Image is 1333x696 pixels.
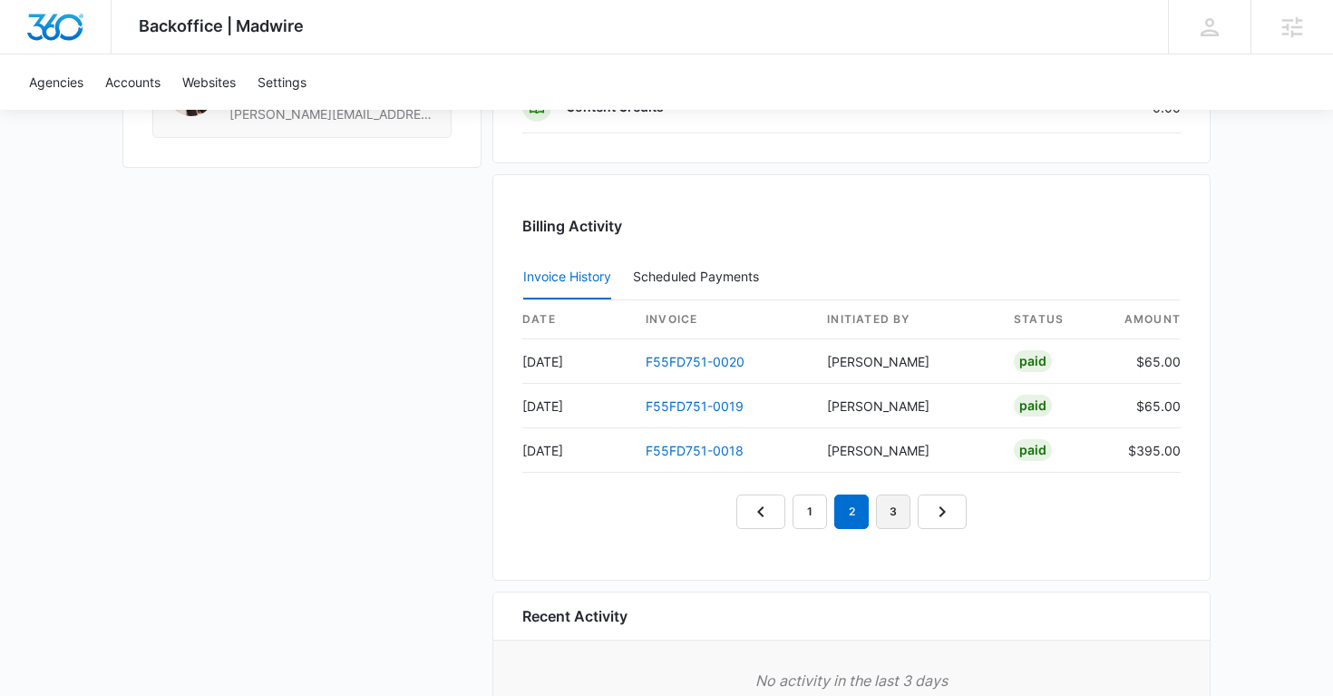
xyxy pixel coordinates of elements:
[918,495,967,529] a: Next Page
[646,354,744,369] a: F55FD751-0020
[999,300,1108,339] th: status
[1014,350,1052,372] div: Paid
[812,384,999,428] td: [PERSON_NAME]
[1108,339,1181,384] td: $65.00
[229,105,436,123] span: [PERSON_NAME][EMAIL_ADDRESS][PERSON_NAME][DOMAIN_NAME]
[736,495,785,529] a: Previous Page
[1108,300,1181,339] th: amount
[793,495,827,529] a: Page 1
[631,300,812,339] th: invoice
[646,443,744,458] a: F55FD751-0018
[812,339,999,384] td: [PERSON_NAME]
[834,495,869,529] em: 2
[522,339,631,384] td: [DATE]
[1014,395,1052,417] div: Paid
[94,54,171,110] a: Accounts
[736,495,967,529] nav: Pagination
[812,428,999,473] td: [PERSON_NAME]
[633,270,766,283] div: Scheduled Payments
[1108,428,1181,473] td: $395.00
[18,54,94,110] a: Agencies
[522,428,631,473] td: [DATE]
[1014,439,1052,461] div: Paid
[522,300,631,339] th: date
[522,670,1181,691] p: No activity in the last 3 days
[139,16,304,35] span: Backoffice | Madwire
[646,398,744,414] a: F55FD751-0019
[247,54,317,110] a: Settings
[522,605,628,627] h6: Recent Activity
[523,256,611,299] button: Invoice History
[812,300,999,339] th: Initiated By
[171,54,247,110] a: Websites
[876,495,910,529] a: Page 3
[522,215,1181,237] h3: Billing Activity
[1108,384,1181,428] td: $65.00
[522,384,631,428] td: [DATE]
